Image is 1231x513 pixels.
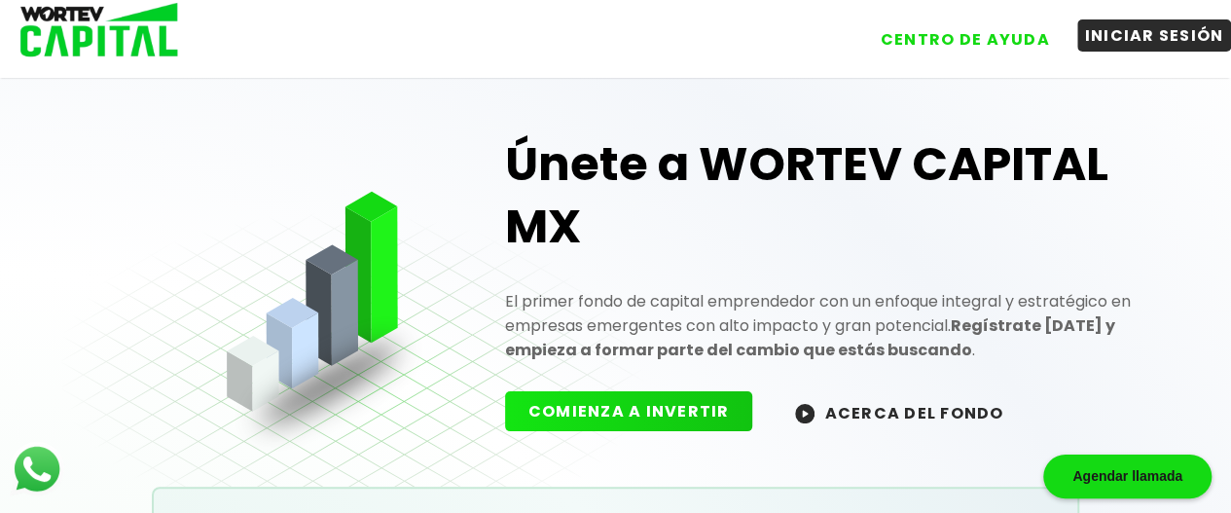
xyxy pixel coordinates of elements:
a: COMIENZA A INVERTIR [505,400,773,422]
div: Agendar llamada [1043,455,1212,498]
button: COMIENZA A INVERTIR [505,391,753,431]
button: ACERCA DEL FONDO [772,391,1027,433]
h1: Únete a WORTEV CAPITAL MX [505,133,1170,258]
a: CENTRO DE AYUDA [853,9,1058,55]
strong: Regístrate [DATE] y empieza a formar parte del cambio que estás buscando [505,314,1115,361]
p: El primer fondo de capital emprendedor con un enfoque integral y estratégico en empresas emergent... [505,289,1170,362]
img: logos_whatsapp-icon.242b2217.svg [10,442,64,496]
img: wortev-capital-acerca-del-fondo [795,404,815,423]
button: CENTRO DE AYUDA [873,23,1058,55]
